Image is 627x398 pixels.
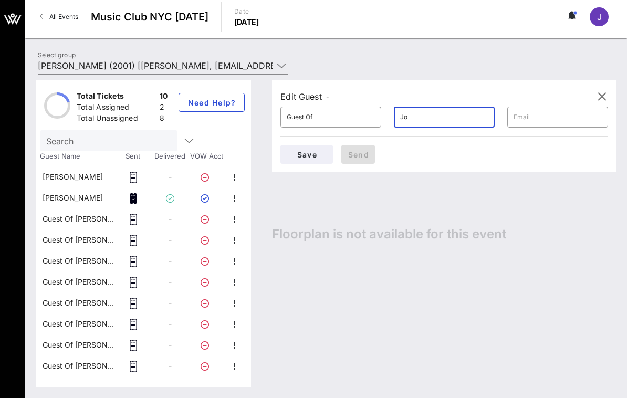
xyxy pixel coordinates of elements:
[169,214,172,223] span: -
[179,93,245,112] button: Need Help?
[36,151,114,162] span: Guest Name
[187,98,236,107] span: Need Help?
[114,151,151,162] span: Sent
[43,271,115,292] div: Guest Of Jonathan Josephs
[43,334,115,355] div: Guest Of Jonathan Josephs
[169,172,172,181] span: -
[234,6,259,17] p: Date
[326,93,329,101] span: -
[43,292,115,313] div: Guest Of Jonathan Josephs
[77,91,155,104] div: Total Tickets
[77,113,155,126] div: Total Unassigned
[169,235,172,244] span: -
[400,109,488,125] input: Last Name*
[169,319,172,328] span: -
[169,298,172,307] span: -
[169,340,172,349] span: -
[43,208,115,229] div: Guest Of Jonathan Josephs
[38,51,76,59] label: Select group
[160,91,168,104] div: 10
[280,89,329,104] div: Edit Guest
[169,277,172,286] span: -
[287,109,375,125] input: First Name*
[280,145,333,164] button: Save
[597,12,602,22] span: J
[169,256,172,265] span: -
[160,102,168,115] div: 2
[272,226,506,242] span: Floorplan is not available for this event
[91,9,208,25] span: Music Club NYC [DATE]
[43,166,103,187] div: Jason Haberman
[34,8,85,25] a: All Events
[43,229,115,250] div: Guest Of Jonathan Josephs
[43,355,115,376] div: Guest Of Jonathan Josephs
[43,187,103,208] div: Jon Josephs
[160,113,168,126] div: 8
[169,361,172,370] span: -
[151,151,188,162] span: Delivered
[49,13,78,20] span: All Events
[590,7,609,26] div: J
[514,109,602,125] input: Email
[43,250,115,271] div: Guest Of Jonathan Josephs
[234,17,259,27] p: [DATE]
[289,150,325,159] span: Save
[43,313,115,334] div: Guest Of Jonathan Josephs
[188,151,225,162] span: VOW Acct
[77,102,155,115] div: Total Assigned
